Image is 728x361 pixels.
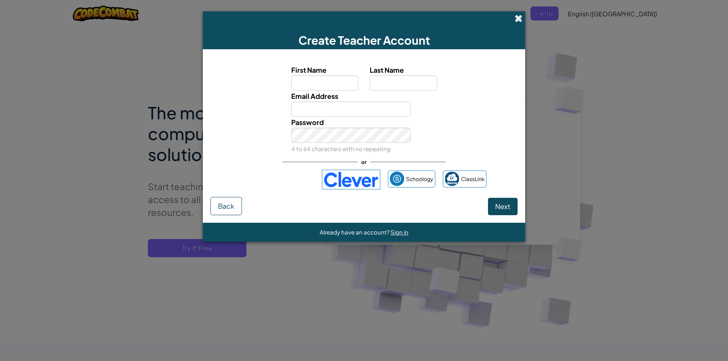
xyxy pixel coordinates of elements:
[391,228,408,236] a: Sign in
[445,172,459,186] img: classlink-logo-small.png
[461,173,485,184] span: ClassLink
[358,156,370,167] span: or
[320,228,391,236] span: Already have an account?
[291,118,324,127] span: Password
[291,66,326,74] span: First Name
[322,170,380,189] img: clever-logo-blue.png
[406,173,433,184] span: Schoology
[210,197,242,215] button: Back
[370,66,404,74] span: Last Name
[291,92,338,100] span: Email Address
[495,202,510,211] span: Next
[298,33,430,47] span: Create Teacher Account
[390,172,404,186] img: schoology.png
[238,171,318,188] iframe: ปุ่มลงชื่อเข้าใช้ด้วย Google
[291,145,391,152] small: 4 to 64 characters with no repeating
[218,202,234,210] span: Back
[488,198,518,215] button: Next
